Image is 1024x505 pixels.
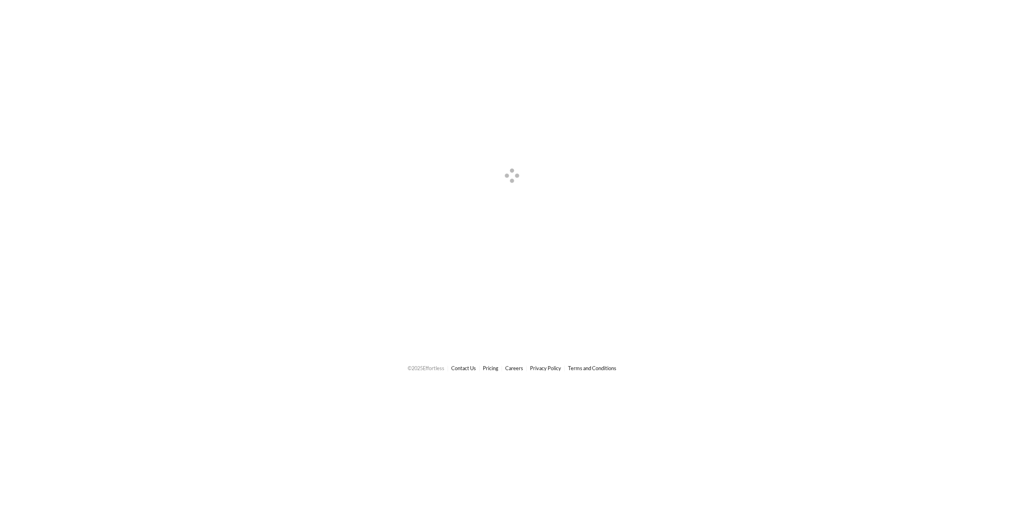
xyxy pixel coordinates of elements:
a: Privacy Policy [530,365,561,371]
span: © 2025 Effortless [408,365,444,371]
a: Pricing [483,365,498,371]
a: Careers [505,365,523,371]
a: Terms and Conditions [568,365,616,371]
a: Contact Us [451,365,476,371]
